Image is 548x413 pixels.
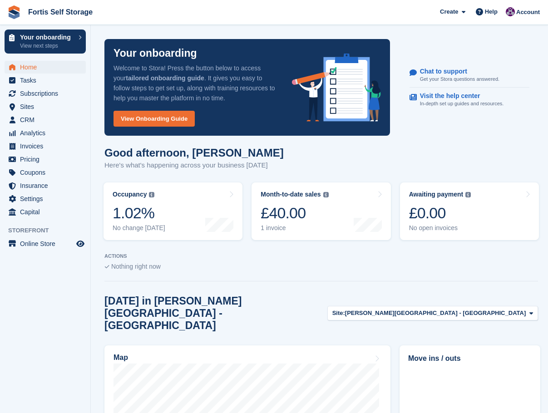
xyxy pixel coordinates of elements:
[261,191,321,198] div: Month-to-date sales
[20,100,74,113] span: Sites
[114,63,277,103] p: Welcome to Stora! Press the button below to access your . It gives you easy to follow steps to ge...
[126,74,204,82] strong: tailored onboarding guide
[20,74,74,87] span: Tasks
[104,265,109,269] img: blank_slate_check_icon-ba018cac091ee9be17c0a81a6c232d5eb81de652e7a59be601be346b1b6ddf79.svg
[5,29,86,54] a: Your onboarding View next steps
[420,92,497,100] p: Visit the help center
[20,127,74,139] span: Analytics
[20,87,74,100] span: Subscriptions
[20,192,74,205] span: Settings
[104,160,284,171] p: Here's what's happening across your business [DATE]
[323,192,329,197] img: icon-info-grey-7440780725fd019a000dd9b08b2336e03edf1995a4989e88bcd33f0948082b44.svg
[114,48,197,59] p: Your onboarding
[113,204,165,222] div: 1.02%
[485,7,498,16] span: Help
[410,88,529,112] a: Visit the help center In-depth set up guides and resources.
[20,34,74,40] p: Your onboarding
[400,182,539,240] a: Awaiting payment £0.00 No open invoices
[25,5,96,20] a: Fortis Self Storage
[5,166,86,179] a: menu
[409,191,464,198] div: Awaiting payment
[506,7,515,16] img: Richard Welch
[5,179,86,192] a: menu
[114,354,128,362] h2: Map
[149,192,154,197] img: icon-info-grey-7440780725fd019a000dd9b08b2336e03edf1995a4989e88bcd33f0948082b44.svg
[104,182,242,240] a: Occupancy 1.02% No change [DATE]
[20,42,74,50] p: View next steps
[20,166,74,179] span: Coupons
[292,54,381,122] img: onboarding-info-6c161a55d2c0e0a8cae90662b2fe09162a5109e8cc188191df67fb4f79e88e88.svg
[5,153,86,166] a: menu
[20,140,74,152] span: Invoices
[20,153,74,166] span: Pricing
[327,306,538,321] button: Site: [PERSON_NAME][GEOGRAPHIC_DATA] - [GEOGRAPHIC_DATA]
[261,224,328,232] div: 1 invoice
[252,182,390,240] a: Month-to-date sales £40.00 1 invoice
[5,100,86,113] a: menu
[104,147,284,159] h1: Good afternoon, [PERSON_NAME]
[420,75,499,83] p: Get your Stora questions answered.
[114,111,195,127] a: View Onboarding Guide
[111,263,161,270] span: Nothing right now
[5,74,86,87] a: menu
[20,237,74,250] span: Online Store
[5,127,86,139] a: menu
[261,204,328,222] div: £40.00
[5,87,86,100] a: menu
[408,353,532,364] h2: Move ins / outs
[409,204,471,222] div: £0.00
[410,63,529,88] a: Chat to support Get your Stora questions answered.
[420,100,504,108] p: In-depth set up guides and resources.
[409,224,471,232] div: No open invoices
[8,226,90,235] span: Storefront
[20,113,74,126] span: CRM
[420,68,492,75] p: Chat to support
[75,238,86,249] a: Preview store
[5,61,86,74] a: menu
[7,5,21,19] img: stora-icon-8386f47178a22dfd0bd8f6a31ec36ba5ce8667c1dd55bd0f319d3a0aa187defe.svg
[345,309,526,318] span: [PERSON_NAME][GEOGRAPHIC_DATA] - [GEOGRAPHIC_DATA]
[5,237,86,250] a: menu
[113,224,165,232] div: No change [DATE]
[20,179,74,192] span: Insurance
[104,295,327,332] h2: [DATE] in [PERSON_NAME][GEOGRAPHIC_DATA] - [GEOGRAPHIC_DATA]
[113,191,147,198] div: Occupancy
[5,113,86,126] a: menu
[5,192,86,205] a: menu
[20,206,74,218] span: Capital
[5,206,86,218] a: menu
[516,8,540,17] span: Account
[104,253,538,259] p: ACTIONS
[440,7,458,16] span: Create
[465,192,471,197] img: icon-info-grey-7440780725fd019a000dd9b08b2336e03edf1995a4989e88bcd33f0948082b44.svg
[332,309,345,318] span: Site:
[5,140,86,152] a: menu
[20,61,74,74] span: Home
